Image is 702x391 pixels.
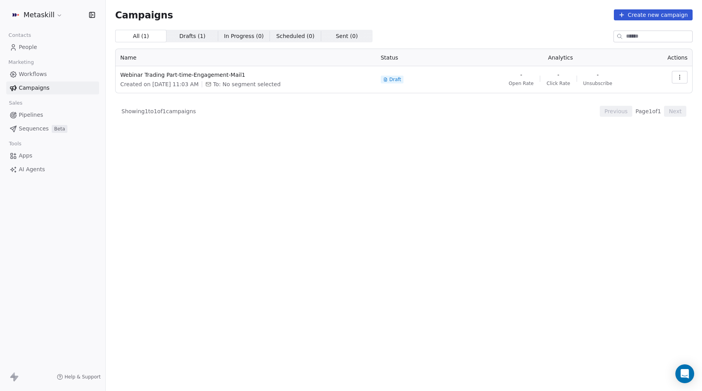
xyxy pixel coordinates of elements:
[115,9,173,20] span: Campaigns
[583,80,612,87] span: Unsubscribe
[647,49,692,66] th: Actions
[6,68,99,81] a: Workflows
[635,107,661,115] span: Page 1 of 1
[6,122,99,135] a: SequencesBeta
[389,76,401,83] span: Draft
[336,32,358,40] span: Sent ( 0 )
[520,71,522,79] span: -
[276,32,315,40] span: Scheduled ( 0 )
[5,29,34,41] span: Contacts
[19,165,45,174] span: AI Agents
[121,107,196,115] span: Showing 1 to 1 of 1 campaigns
[546,80,570,87] span: Click Rate
[19,84,49,92] span: Campaigns
[600,106,632,117] button: Previous
[224,32,264,40] span: In Progress ( 0 )
[474,49,647,66] th: Analytics
[65,374,101,380] span: Help & Support
[24,10,54,20] span: Metaskill
[19,111,43,119] span: Pipelines
[52,125,67,133] span: Beta
[6,41,99,54] a: People
[120,71,371,79] span: Webinar Trading Part-time-Engagement-Mail1
[179,32,206,40] span: Drafts ( 1 )
[557,71,559,79] span: -
[376,49,474,66] th: Status
[5,56,37,68] span: Marketing
[57,374,101,380] a: Help & Support
[11,10,20,20] img: AVATAR%20METASKILL%20-%20Colori%20Positivo.png
[614,9,693,20] button: Create new campaign
[9,8,64,22] button: Metaskill
[664,106,686,117] button: Next
[19,43,37,51] span: People
[6,163,99,176] a: AI Agents
[6,81,99,94] a: Campaigns
[597,71,599,79] span: -
[19,70,47,78] span: Workflows
[116,49,376,66] th: Name
[6,109,99,121] a: Pipelines
[120,80,199,88] span: Created on [DATE] 11:03 AM
[5,138,25,150] span: Tools
[6,149,99,162] a: Apps
[675,364,694,383] div: Open Intercom Messenger
[19,125,49,133] span: Sequences
[5,97,26,109] span: Sales
[213,80,280,88] span: To: No segment selected
[509,80,534,87] span: Open Rate
[19,152,33,160] span: Apps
